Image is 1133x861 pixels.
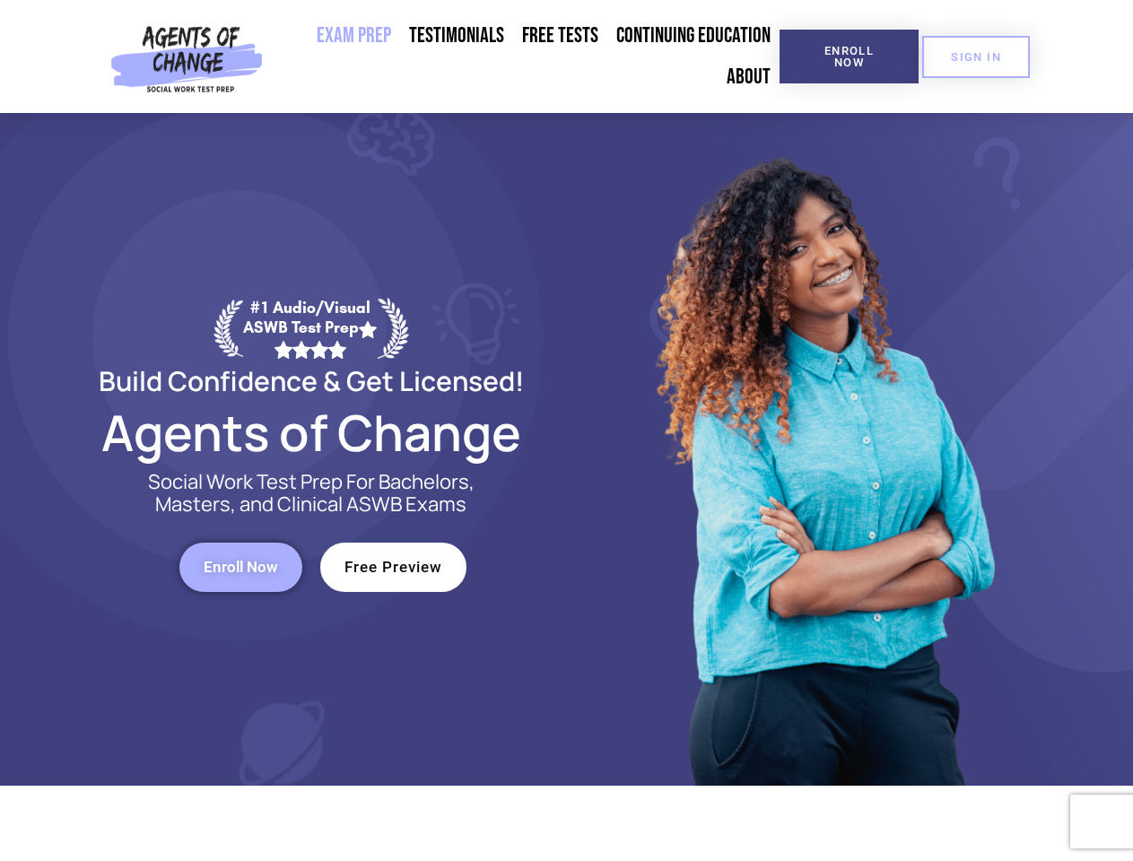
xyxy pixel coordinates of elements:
a: SIGN IN [922,36,1030,78]
span: SIGN IN [951,51,1001,63]
nav: Menu [270,15,780,98]
a: Testimonials [400,15,513,57]
a: Free Tests [513,15,607,57]
h2: Agents of Change [56,412,567,453]
a: About [718,57,780,98]
a: Exam Prep [308,15,400,57]
a: Enroll Now [780,30,919,83]
img: Website Image 1 (1) [643,113,1002,786]
span: Enroll Now [808,45,890,68]
a: Free Preview [320,543,466,592]
h2: Build Confidence & Get Licensed! [56,368,567,394]
a: Continuing Education [607,15,780,57]
span: Enroll Now [204,560,278,575]
div: #1 Audio/Visual ASWB Test Prep [243,298,378,358]
span: Free Preview [344,560,442,575]
p: Social Work Test Prep For Bachelors, Masters, and Clinical ASWB Exams [127,471,495,516]
a: Enroll Now [179,543,302,592]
